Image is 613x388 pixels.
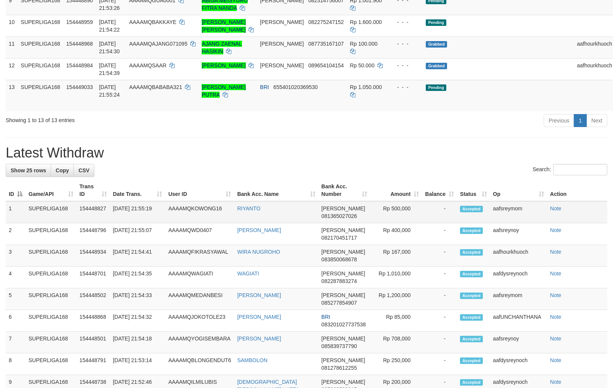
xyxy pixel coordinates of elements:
a: Show 25 rows [6,164,51,177]
span: [DATE] 21:54:30 [99,41,120,54]
a: CSV [73,164,94,177]
span: Accepted [460,271,483,277]
span: Rp 50.000 [350,62,375,68]
td: 5 [6,288,25,310]
a: 1 [574,114,587,127]
span: 154448984 [66,62,93,68]
td: 154448934 [76,245,110,267]
a: Note [550,292,562,298]
td: 4 [6,267,25,288]
td: Rp 85,000 [370,310,422,332]
td: SUPERLIGA168 [25,223,76,245]
th: Amount: activate to sort column ascending [370,180,422,201]
td: SUPERLIGA168 [25,353,76,375]
span: Accepted [460,227,483,234]
td: [DATE] 21:54:18 [110,332,166,353]
td: AAAAMQYOGISEMBARA [166,332,234,353]
td: 7 [6,332,25,353]
span: Grabbed [426,41,447,48]
a: Note [550,357,562,363]
td: 13 [6,80,18,111]
td: - [422,245,457,267]
td: 12 [6,58,18,80]
span: Copy 082287883274 to clipboard [322,278,357,284]
td: 154448796 [76,223,110,245]
span: Copy [56,167,69,173]
td: 3 [6,245,25,267]
td: aafsreynoy [490,332,547,353]
span: Accepted [460,249,483,256]
td: AAAAMQFIKRASYAWAL [166,245,234,267]
span: [PERSON_NAME] [322,270,365,277]
span: AAAAMQAJANG071095 [129,41,187,47]
span: Rp 1.050.000 [350,84,382,90]
td: AAAAMQWAGIATI [166,267,234,288]
span: [PERSON_NAME] [322,357,365,363]
span: AAAAMQBAKKAYE [129,19,176,25]
td: SUPERLIGA168 [18,80,64,111]
span: [DATE] 21:54:22 [99,19,120,33]
a: [PERSON_NAME] [PERSON_NAME] [202,19,245,33]
label: Search: [533,164,607,175]
span: AAAAMQSAAR [129,62,166,68]
td: 2 [6,223,25,245]
td: Rp 708,000 [370,332,422,353]
a: Note [550,249,562,255]
span: [PERSON_NAME] [322,379,365,385]
span: [PERSON_NAME] [260,41,304,47]
td: 154448791 [76,353,110,375]
a: [PERSON_NAME] [237,336,281,342]
td: - [422,332,457,353]
td: SUPERLIGA168 [18,37,64,58]
td: 154448501 [76,332,110,353]
a: Note [550,205,562,211]
span: 154449033 [66,84,93,90]
a: WIRA NUGROHO [237,249,280,255]
td: 10 [6,15,18,37]
td: - [422,353,457,375]
a: Note [550,336,562,342]
a: [PERSON_NAME] [237,227,281,233]
span: Pending [426,84,446,91]
td: Rp 250,000 [370,353,422,375]
th: Date Trans.: activate to sort column ascending [110,180,166,201]
th: Bank Acc. Name: activate to sort column ascending [234,180,318,201]
td: aafsreynoy [490,223,547,245]
a: RIYANTO [237,205,260,211]
td: SUPERLIGA168 [25,245,76,267]
th: Balance: activate to sort column ascending [422,180,457,201]
span: CSV [78,167,89,173]
th: User ID: activate to sort column ascending [166,180,234,201]
span: Rp 1.600.000 [350,19,382,25]
td: [DATE] 21:54:33 [110,288,166,310]
a: Next [586,114,607,127]
div: - - - [391,62,420,69]
td: aafsreymom [490,201,547,223]
span: Copy 083201027737538 to clipboard [322,321,366,328]
td: SUPERLIGA168 [25,267,76,288]
a: [PERSON_NAME] PUTRA [202,84,245,98]
th: Op: activate to sort column ascending [490,180,547,201]
a: Note [550,270,562,277]
span: Pending [426,19,446,26]
th: Game/API: activate to sort column ascending [25,180,76,201]
span: Copy 081278612255 to clipboard [322,365,357,371]
td: 1 [6,201,25,223]
span: Accepted [460,314,483,321]
td: - [422,310,457,332]
span: 154448959 [66,19,93,25]
td: Rp 1,010,000 [370,267,422,288]
span: Show 25 rows [11,167,46,173]
div: Showing 1 to 13 of 13 entries [6,113,250,124]
div: - - - [391,83,420,91]
td: - [422,223,457,245]
span: [DATE] 21:54:39 [99,62,120,76]
th: ID: activate to sort column descending [6,180,25,201]
td: 154448502 [76,288,110,310]
span: BRI [260,84,269,90]
span: Copy 082275247152 to clipboard [308,19,344,25]
td: AAAAMQJOKOTOLE23 [166,310,234,332]
span: Accepted [460,293,483,299]
div: - - - [391,40,420,48]
td: aafsreymom [490,288,547,310]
